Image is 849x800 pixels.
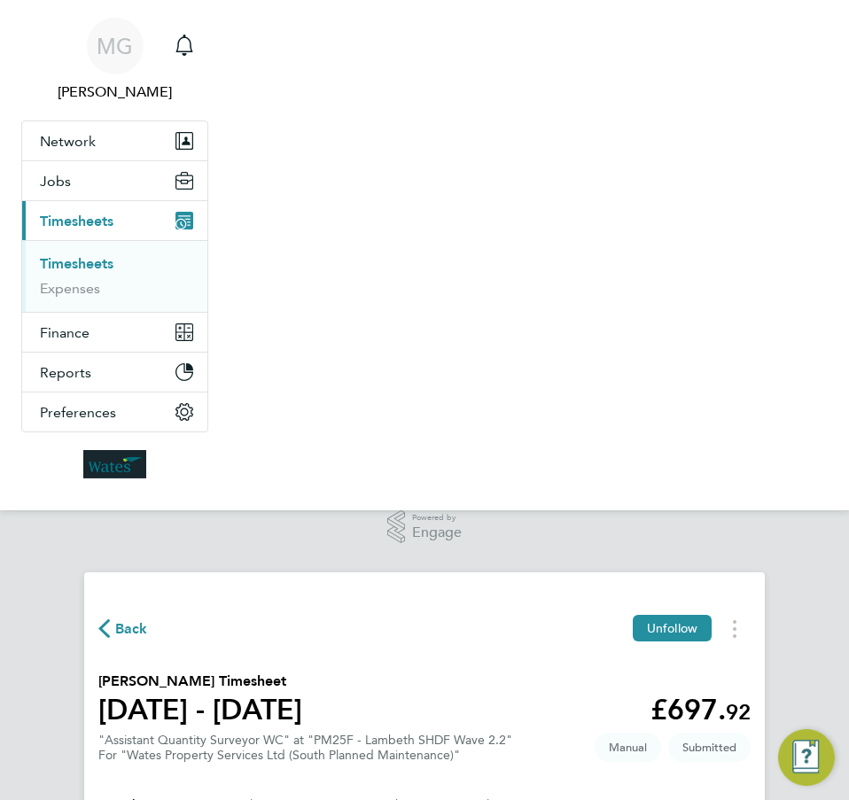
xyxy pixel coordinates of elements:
button: Engage Resource Center [778,729,835,786]
span: Back [115,618,148,640]
button: Back [98,617,148,640]
span: Reports [40,364,91,381]
a: Timesheets [40,255,113,272]
span: This timesheet was manually created. [595,733,661,762]
button: Preferences [22,392,207,431]
button: Network [22,121,207,160]
span: This timesheet is Submitted. [668,733,751,762]
span: Preferences [40,404,116,421]
span: Powered by [412,510,462,525]
span: MG [97,35,133,58]
a: MG[PERSON_NAME] [21,18,208,103]
h2: [PERSON_NAME] Timesheet [98,671,302,692]
span: Mary Green [21,82,208,103]
a: Expenses [40,280,100,297]
div: "Assistant Quantity Surveyor WC" at "PM25F - Lambeth SHDF Wave 2.2" [98,733,512,763]
button: Reports [22,353,207,392]
span: Engage [412,525,462,540]
img: wates-logo-retina.png [83,450,147,478]
span: Finance [40,324,90,341]
button: Unfollow [633,615,712,641]
button: Timesheets [22,201,207,240]
span: Timesheets [40,213,113,229]
div: Timesheets [22,240,207,312]
span: Jobs [40,173,71,190]
a: Powered byEngage [387,510,463,544]
span: Network [40,133,96,150]
app-decimal: £697. [650,693,751,726]
a: Go to home page [21,450,208,478]
button: Timesheets Menu [719,615,751,642]
button: Jobs [22,161,207,200]
span: 92 [726,699,751,725]
span: Unfollow [647,620,697,636]
button: Finance [22,313,207,352]
div: For "Wates Property Services Ltd (South Planned Maintenance)" [98,748,512,763]
h1: [DATE] - [DATE] [98,692,302,727]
